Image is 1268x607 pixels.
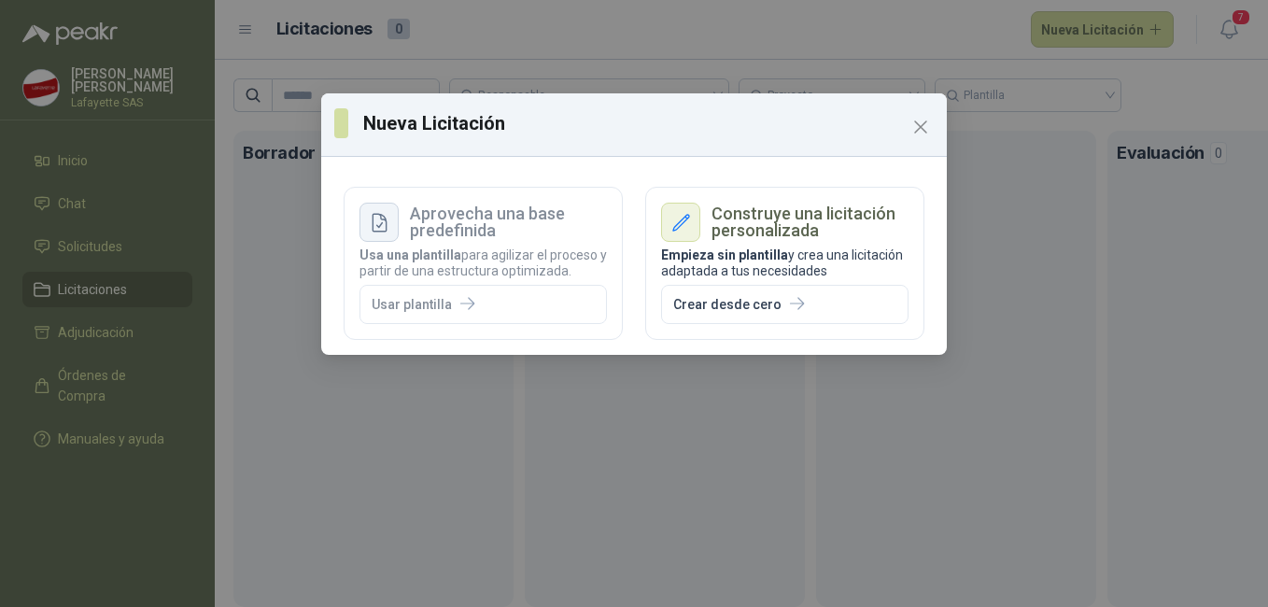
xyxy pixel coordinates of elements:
h3: Nueva Licitación [363,109,934,137]
button: Close [906,112,936,142]
p: y crea una licitación adaptada a tus necesidades [661,247,909,279]
span: Empieza sin plantilla [661,247,788,262]
span: Usa una plantilla [359,247,461,262]
h3: Aprovecha una base predefinida [410,205,607,239]
p: para agilizar el proceso y partir de una estructura optimizada. [359,247,607,279]
h3: Construye una licitación personalizada [711,205,909,239]
button: Usar plantilla [359,285,607,325]
a: Construye una licitación personalizadaEmpieza sin plantillay crea una licitación adaptada a tus n... [645,187,924,340]
p: Usar plantilla [372,297,452,313]
p: Crear desde cero [673,297,782,313]
div: Aprovecha una base predefinidaUsa una plantillapara agilizar el proceso y partir de una estructur... [344,187,623,340]
button: Crear desde cero [661,285,909,325]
